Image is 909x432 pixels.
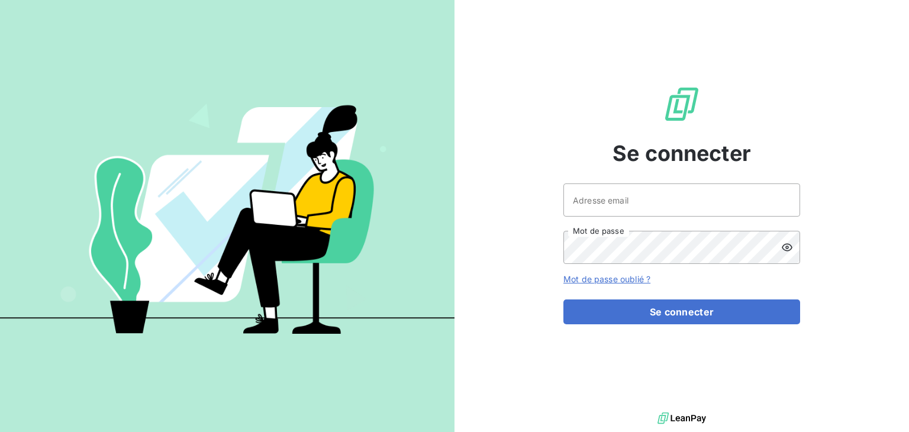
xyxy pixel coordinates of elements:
[563,183,800,217] input: placeholder
[563,299,800,324] button: Se connecter
[563,274,650,284] a: Mot de passe oublié ?
[657,410,706,427] img: logo
[613,137,751,169] span: Se connecter
[663,85,701,123] img: Logo LeanPay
